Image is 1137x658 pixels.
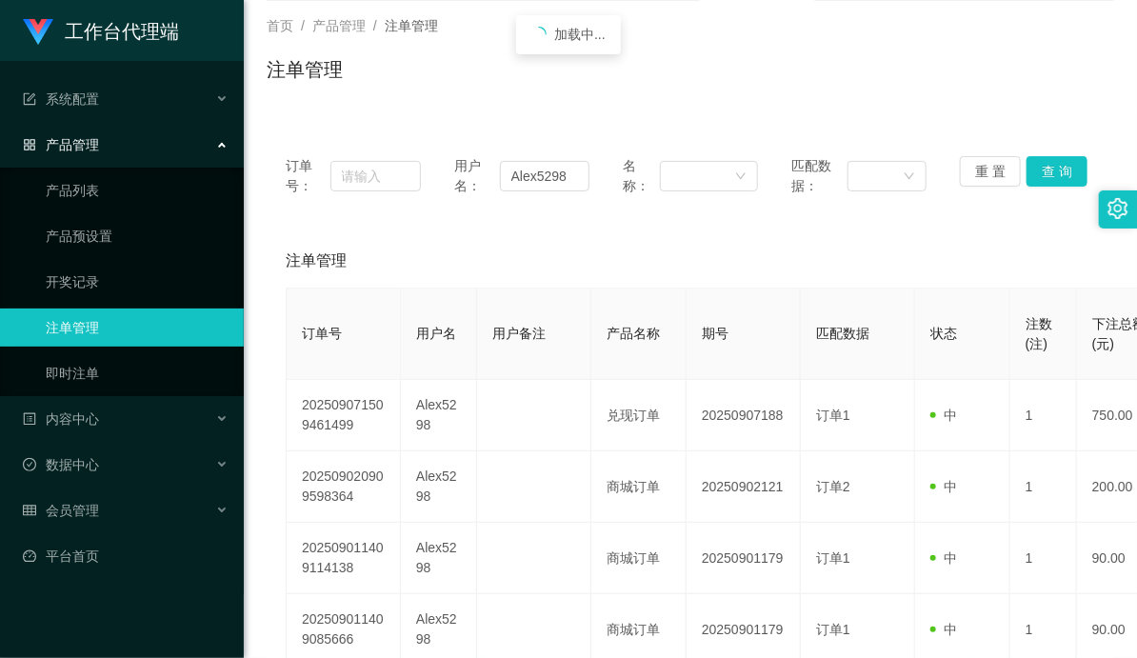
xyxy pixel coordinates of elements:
span: 中 [930,622,957,637]
td: Alex5298 [401,523,477,594]
span: 产品名称 [607,326,660,341]
td: 1 [1010,523,1077,594]
td: 202509020909598364 [287,451,401,523]
span: 期号 [702,326,728,341]
a: 注单管理 [46,309,229,347]
span: 产品管理 [23,137,99,152]
td: 202509011409114138 [287,523,401,594]
span: 订单2 [816,479,850,494]
span: 订单1 [816,622,850,637]
i: 图标: check-circle-o [23,458,36,471]
td: 商城订单 [591,451,687,523]
span: 注单管理 [286,249,347,272]
td: 20250901179 [687,523,801,594]
h1: 工作台代理端 [65,1,179,62]
span: 状态 [930,326,957,341]
i: 图标: table [23,504,36,517]
button: 查 询 [1027,156,1087,187]
h1: 注单管理 [267,55,343,84]
span: 产品管理 [312,18,366,33]
span: 数据中心 [23,457,99,472]
span: 名称： [623,156,660,196]
span: 中 [930,550,957,566]
a: 工作台代理端 [23,23,179,38]
span: / [301,18,305,33]
a: 产品预设置 [46,217,229,255]
i: 图标: profile [23,412,36,426]
span: 中 [930,408,957,423]
span: 会员管理 [23,503,99,518]
span: 订单号 [302,326,342,341]
td: 20250902121 [687,451,801,523]
span: 注数(注) [1026,316,1052,351]
img: logo.9652507e.png [23,19,53,46]
i: 图标: appstore-o [23,138,36,151]
span: 注单管理 [385,18,438,33]
span: 匹配数据： [791,156,848,196]
td: Alex5298 [401,451,477,523]
i: icon: loading [531,27,547,42]
span: 内容中心 [23,411,99,427]
span: 加载中... [554,27,606,42]
i: 图标: form [23,92,36,106]
span: 订单1 [816,550,850,566]
input: 请输入 [500,161,589,191]
span: 中 [930,479,957,494]
a: 图标: dashboard平台首页 [23,537,229,575]
span: 订单1 [816,408,850,423]
span: 用户名： [454,156,500,196]
span: 订单号： [286,156,330,196]
i: 图标: down [904,170,915,184]
i: 图标: down [735,170,747,184]
span: 系统配置 [23,91,99,107]
td: 202509071509461499 [287,380,401,451]
span: 用户名 [416,326,456,341]
td: Alex5298 [401,380,477,451]
span: 匹配数据 [816,326,869,341]
td: 1 [1010,451,1077,523]
td: 兑现订单 [591,380,687,451]
button: 重 置 [960,156,1021,187]
a: 开奖记录 [46,263,229,301]
a: 产品列表 [46,171,229,209]
td: 20250907188 [687,380,801,451]
td: 商城订单 [591,523,687,594]
a: 即时注单 [46,354,229,392]
span: 首页 [267,18,293,33]
input: 请输入 [330,161,421,191]
span: 用户备注 [492,326,546,341]
i: 图标: setting [1107,198,1128,219]
span: / [373,18,377,33]
td: 1 [1010,380,1077,451]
